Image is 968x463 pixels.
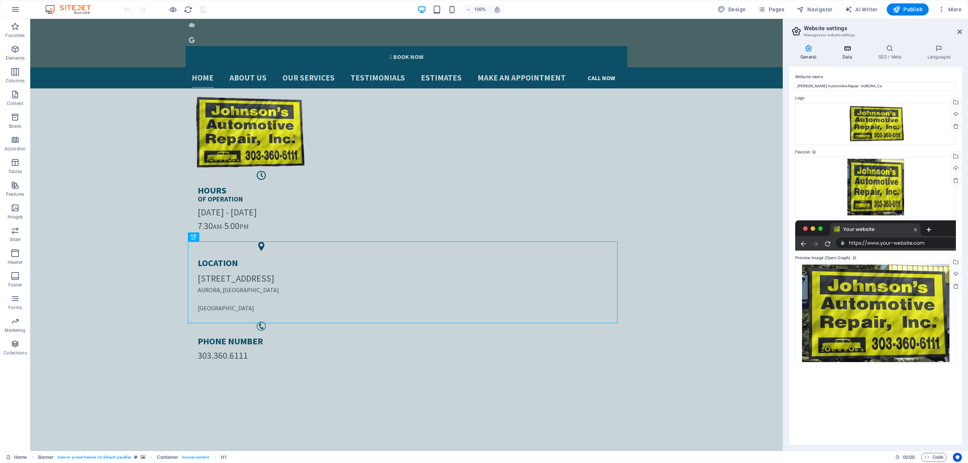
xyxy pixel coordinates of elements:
[758,6,784,13] span: Pages
[8,169,22,175] p: Tables
[755,3,787,15] button: Pages
[6,191,24,197] p: Features
[12,12,18,18] img: logo_orange.svg
[789,45,831,60] h4: General
[463,5,490,14] button: 100%
[12,20,18,26] img: website_grey.svg
[168,5,177,14] button: Click here to leave preview mode and continue editing
[795,73,956,82] label: Website name
[845,6,878,13] span: AI Writer
[795,254,956,263] label: Preview Image (Open Graph)
[20,20,83,26] div: Domain: [DOMAIN_NAME]
[84,45,127,50] div: Keywords by Traffic
[134,455,138,459] i: This element is a customizable preset
[20,44,26,50] img: tab_domain_overview_orange.svg
[168,267,249,275] span: AURORA, [GEOGRAPHIC_DATA]
[867,45,916,60] h4: SEO / Meta
[938,6,962,13] span: More
[75,44,81,50] img: tab_keywords_by_traffic_grey.svg
[6,55,25,61] p: Elements
[181,453,209,462] span: . banner-content
[5,33,25,39] p: Favorites
[494,6,501,13] i: On resize automatically adjust zoom level to fit chosen device.
[893,6,923,13] span: Publish
[7,101,23,107] p: Content
[795,82,956,91] input: Name...
[953,453,962,462] button: Usercentrics
[794,3,836,15] button: Navigator
[38,453,54,462] span: Click to select. Double-click to edit
[29,45,68,50] div: Domain Overview
[795,103,956,145] div: car-repair1-wGj0WbRFwy0Lj3gt7lHr7A-alSJ2lFljsiD8I0EjgrCaA.png
[718,6,746,13] span: Design
[38,453,227,462] nav: breadcrumb
[183,5,192,14] button: reload
[935,3,965,15] button: More
[908,454,909,460] span: :
[359,34,361,42] i: 
[221,453,227,462] span: Click to select. Double-click to edit
[903,453,915,462] span: 00 00
[797,6,833,13] span: Navigator
[5,327,25,333] p: Marketing
[921,453,947,462] button: Code
[842,3,881,15] button: AI Writer
[9,237,21,243] p: Slider
[895,453,915,462] h6: Session time
[8,259,23,265] p: Header
[9,123,22,129] p: Boxes
[715,3,749,15] div: Design (Ctrl+Alt+Y)
[57,453,131,462] span: . banner .preset-banner-v3-default .parallax
[474,5,486,14] h6: 100%
[925,453,943,462] span: Code
[715,3,749,15] button: Design
[141,455,145,459] i: This element contains a background
[8,282,22,288] p: Footer
[21,12,37,18] div: v 4.0.25
[157,453,178,462] span: Click to select. Double-click to edit
[795,157,956,217] div: download2-TEdWRYApkHbttemVlOpwlw-eYoNK_s672LkR-kd5m8pVw.png
[795,148,956,157] label: Favicon
[6,78,25,84] p: Columns
[5,146,26,152] p: Accordion
[8,305,22,311] p: Forms
[8,214,23,220] p: Images
[6,453,27,462] a: Click to cancel selection. Double-click to open Pages
[184,5,192,14] i: Reload page
[887,3,929,15] button: Publish
[804,32,947,39] h3: Manage your website settings
[831,45,867,60] h4: Data
[3,350,26,356] p: Collections
[795,94,956,103] label: Logo
[795,263,956,364] div: image_2023-11-17_163433149-ygoeZhA3AEROK8da9d1WgQ.png
[804,25,962,32] h2: Website settings
[43,5,100,14] img: Editor Logo
[916,45,962,60] h4: Languages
